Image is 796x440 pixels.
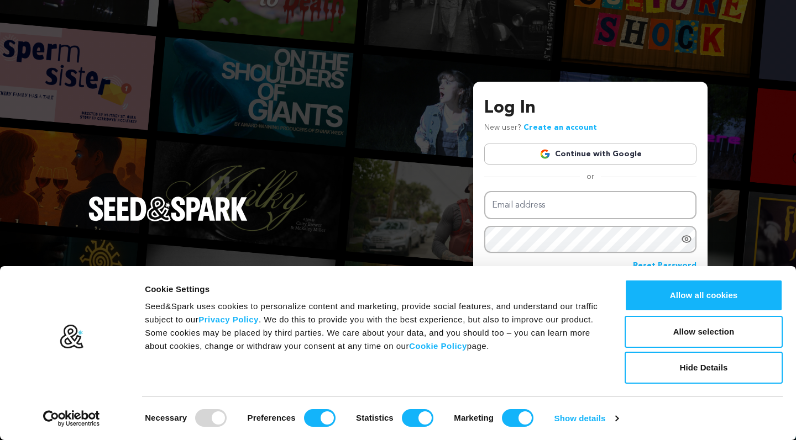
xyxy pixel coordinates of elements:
[580,171,601,182] span: or
[88,197,248,221] img: Seed&Spark Logo
[198,315,259,324] a: Privacy Policy
[88,197,248,243] a: Seed&Spark Homepage
[145,300,600,353] div: Seed&Spark uses cookies to personalize content and marketing, provide social features, and unders...
[145,413,187,422] strong: Necessary
[23,410,120,427] a: Usercentrics Cookiebot - opens in a new window
[356,413,394,422] strong: Statistics
[625,352,783,384] button: Hide Details
[633,259,696,273] a: Reset Password
[144,405,145,405] legend: Consent Selection
[540,149,551,160] img: Google logo
[484,191,696,219] input: Email address
[409,341,467,351] a: Cookie Policy
[484,121,597,135] p: New user?
[59,324,84,349] img: logo
[454,413,494,422] strong: Marketing
[248,413,296,422] strong: Preferences
[625,279,783,311] button: Allow all cookies
[554,410,619,427] a: Show details
[681,234,692,245] a: Show password as plain text. Warning: this will display your password on the screen.
[484,144,696,165] a: Continue with Google
[523,124,597,131] a: Create an account
[484,95,696,121] h3: Log In
[625,316,783,348] button: Allow selection
[145,283,600,296] div: Cookie Settings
